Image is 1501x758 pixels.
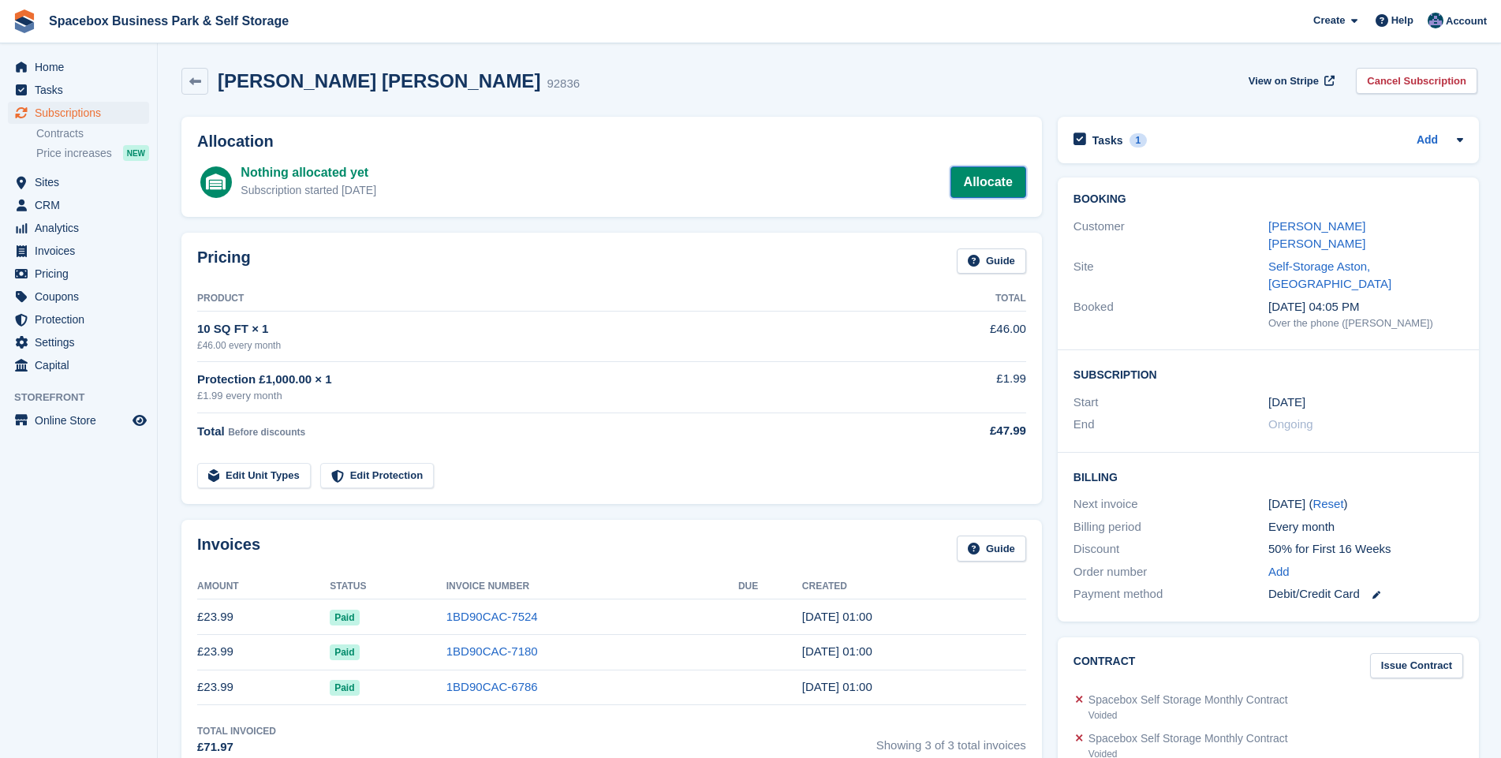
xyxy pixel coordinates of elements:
span: Capital [35,354,129,376]
div: £71.97 [197,738,276,756]
span: Price increases [36,146,112,161]
span: Pricing [35,263,129,285]
div: £46.00 every month [197,338,916,353]
a: [PERSON_NAME] [PERSON_NAME] [1268,219,1365,251]
td: £23.99 [197,670,330,705]
div: £47.99 [916,422,1025,440]
th: Created [802,574,1026,599]
a: Cancel Subscription [1356,68,1477,94]
a: menu [8,263,149,285]
div: [DATE] 04:05 PM [1268,298,1463,316]
div: Subscription started [DATE] [241,182,376,199]
span: Help [1391,13,1413,28]
div: Spacebox Self Storage Monthly Contract [1088,730,1288,747]
div: NEW [123,145,149,161]
a: Add [1417,132,1438,150]
span: Total [197,424,225,438]
div: Nothing allocated yet [241,163,376,182]
h2: Billing [1073,469,1463,484]
div: Every month [1268,518,1463,536]
span: Sites [35,171,129,193]
h2: Pricing [197,248,251,274]
a: menu [8,331,149,353]
time: 2025-07-28 00:00:51 UTC [802,644,872,658]
img: stora-icon-8386f47178a22dfd0bd8f6a31ec36ba5ce8667c1dd55bd0f319d3a0aa187defe.svg [13,9,36,33]
span: CRM [35,194,129,216]
div: Discount [1073,540,1268,558]
th: Status [330,574,446,599]
a: 1BD90CAC-7180 [446,644,538,658]
div: Debit/Credit Card [1268,585,1463,603]
span: Before discounts [228,427,305,438]
th: Total [916,286,1025,312]
th: Amount [197,574,330,599]
a: Contracts [36,126,149,141]
span: View on Stripe [1249,73,1319,89]
a: Spacebox Business Park & Self Storage [43,8,295,34]
th: Due [738,574,802,599]
time: 2025-06-28 00:00:23 UTC [802,680,872,693]
a: Reset [1312,497,1343,510]
a: menu [8,308,149,330]
a: Guide [957,536,1026,562]
span: Invoices [35,240,129,262]
span: Create [1313,13,1345,28]
a: menu [8,240,149,262]
td: £23.99 [197,634,330,670]
h2: Invoices [197,536,260,562]
div: [DATE] ( ) [1268,495,1463,513]
img: Daud [1428,13,1443,28]
div: 92836 [547,75,580,93]
a: Edit Unit Types [197,463,311,489]
a: 1BD90CAC-7524 [446,610,538,623]
a: menu [8,354,149,376]
span: Paid [330,680,359,696]
a: Issue Contract [1370,653,1463,679]
span: Account [1446,13,1487,29]
span: Ongoing [1268,417,1313,431]
span: Subscriptions [35,102,129,124]
span: Paid [330,610,359,625]
div: Next invoice [1073,495,1268,513]
a: 1BD90CAC-6786 [446,680,538,693]
div: Payment method [1073,585,1268,603]
span: Online Store [35,409,129,431]
span: Storefront [14,390,157,405]
div: Start [1073,394,1268,412]
h2: Tasks [1092,133,1123,147]
a: menu [8,56,149,78]
div: £1.99 every month [197,388,916,404]
time: 2025-06-28 00:00:00 UTC [1268,394,1305,412]
div: Billing period [1073,518,1268,536]
div: Booked [1073,298,1268,331]
div: Order number [1073,563,1268,581]
div: Protection £1,000.00 × 1 [197,371,916,389]
a: menu [8,102,149,124]
time: 2025-08-28 00:00:27 UTC [802,610,872,623]
h2: Allocation [197,133,1026,151]
a: menu [8,409,149,431]
a: Guide [957,248,1026,274]
a: menu [8,79,149,101]
td: £1.99 [916,361,1025,413]
div: 10 SQ FT × 1 [197,320,916,338]
h2: Booking [1073,193,1463,206]
a: Edit Protection [320,463,434,489]
span: Paid [330,644,359,660]
span: Tasks [35,79,129,101]
a: Preview store [130,411,149,430]
a: View on Stripe [1242,68,1338,94]
a: menu [8,171,149,193]
th: Product [197,286,916,312]
a: Allocate [950,166,1026,198]
div: Over the phone ([PERSON_NAME]) [1268,316,1463,331]
td: £23.99 [197,599,330,635]
span: Protection [35,308,129,330]
a: Self-Storage Aston, [GEOGRAPHIC_DATA] [1268,260,1391,291]
div: 50% for First 16 Weeks [1268,540,1463,558]
a: menu [8,286,149,308]
span: Settings [35,331,129,353]
a: menu [8,194,149,216]
div: Total Invoiced [197,724,276,738]
h2: Subscription [1073,366,1463,382]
